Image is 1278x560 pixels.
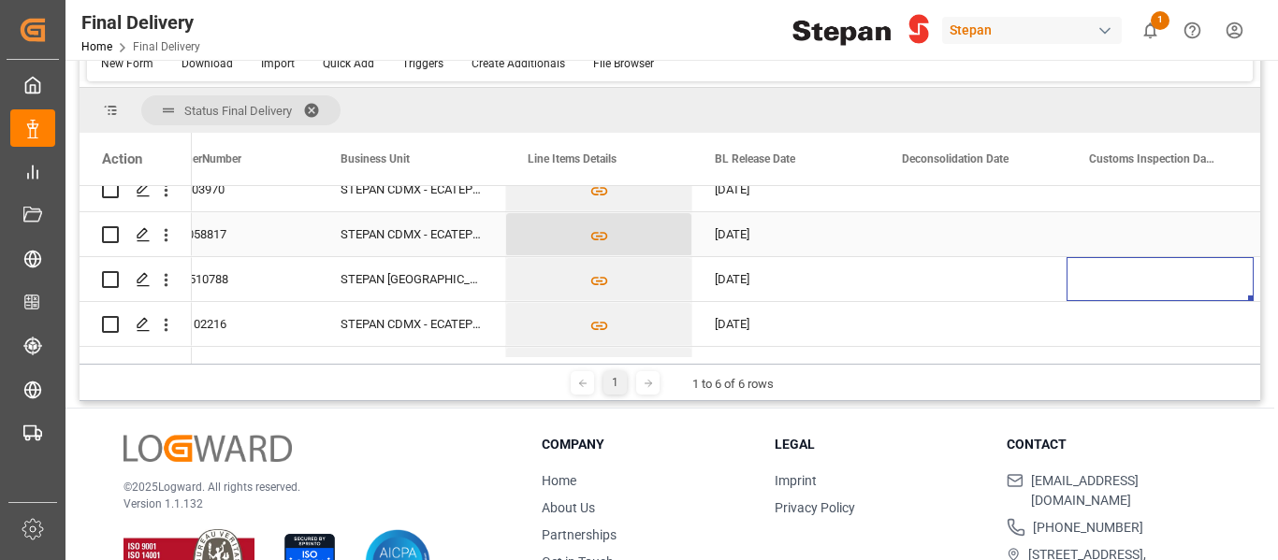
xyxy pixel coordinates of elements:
[80,347,192,392] div: Press SPACE to select this row.
[692,212,879,256] div: [DATE]
[1089,152,1214,165] span: Customs Inspection Date
[402,55,443,72] div: Triggers
[80,212,192,257] div: Press SPACE to select this row.
[715,152,795,165] span: BL Release Date
[102,151,142,167] div: Action
[692,257,879,301] div: [DATE]
[775,500,855,515] a: Privacy Policy
[81,40,112,53] a: Home
[261,55,295,72] div: Import
[341,152,410,165] span: Business Unit
[528,152,617,165] span: Line Items Details
[692,375,774,394] div: 1 to 6 of 6 rows
[1171,9,1213,51] button: Help Center
[1007,435,1216,454] h3: Contact
[1031,471,1216,510] span: [EMAIL_ADDRESS][DOMAIN_NAME]
[318,257,505,301] div: STEPAN [GEOGRAPHIC_DATA] - [PERSON_NAME]
[542,500,595,515] a: About Us
[775,435,984,454] h3: Legal
[318,212,505,256] div: STEPAN CDMX - ECATEPEC
[542,435,751,454] h3: Company
[123,479,495,495] p: © 2025 Logward. All rights reserved.
[542,527,617,542] a: Partnerships
[323,55,374,72] div: Quick Add
[131,302,318,346] div: RLTU2102216
[123,435,292,462] img: Logward Logo
[182,55,233,72] div: Download
[318,302,505,346] div: STEPAN CDMX - ECATEPEC
[593,55,654,72] div: File Browser
[318,347,505,391] div: STEPAN CDMX - ECATEPEC
[80,302,192,347] div: Press SPACE to select this row.
[131,167,318,211] div: TIFU1003970
[131,212,318,256] div: RLTU3058817
[80,167,192,212] div: Press SPACE to select this row.
[101,55,153,72] div: New Form
[942,12,1129,48] button: Stepan
[692,302,879,346] div: [DATE]
[123,495,495,512] p: Version 1.1.132
[942,17,1122,44] div: Stepan
[775,473,817,488] a: Imprint
[318,167,505,211] div: STEPAN CDMX - ECATEPEC
[542,473,576,488] a: Home
[902,152,1009,165] span: Deconsolidation Date
[692,167,879,211] div: [DATE]
[692,347,879,391] div: [DATE]
[1151,11,1169,30] span: 1
[792,14,929,47] img: Stepan_Company_logo.svg.png_1713531530.png
[1129,9,1171,51] button: show 1 new notifications
[131,347,318,391] div: LEGU1227455
[184,104,292,118] span: Status Final Delivery
[81,8,200,36] div: Final Delivery
[80,257,192,302] div: Press SPACE to select this row.
[1033,518,1143,538] span: [PHONE_NUMBER]
[603,371,627,395] div: 1
[472,55,565,72] div: Create Additionals
[131,257,318,301] div: ALCU0510788
[153,152,241,165] span: ContainerNumber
